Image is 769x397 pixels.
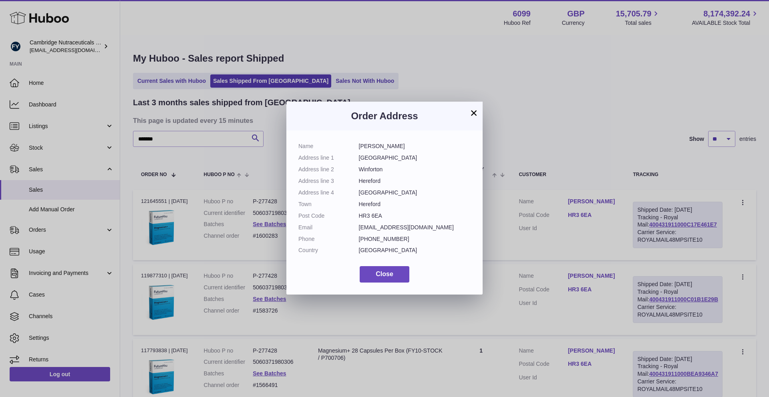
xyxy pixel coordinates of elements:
[298,247,359,254] dt: Country
[359,166,471,173] dd: Winforton
[359,142,471,150] dd: [PERSON_NAME]
[376,271,393,277] span: Close
[359,177,471,185] dd: Hereford
[469,108,479,118] button: ×
[298,224,359,231] dt: Email
[360,266,409,283] button: Close
[298,154,359,162] dt: Address line 1
[298,110,471,122] h3: Order Address
[298,189,359,196] dt: Address line 4
[359,224,471,231] dd: [EMAIL_ADDRESS][DOMAIN_NAME]
[298,201,359,208] dt: Town
[359,154,471,162] dd: [GEOGRAPHIC_DATA]
[298,142,359,150] dt: Name
[359,189,471,196] dd: [GEOGRAPHIC_DATA]
[359,235,471,243] dd: [PHONE_NUMBER]
[298,212,359,220] dt: Post Code
[359,212,471,220] dd: HR3 6EA
[298,235,359,243] dt: Phone
[298,177,359,185] dt: Address line 3
[359,247,471,254] dd: [GEOGRAPHIC_DATA]
[298,166,359,173] dt: Address line 2
[359,201,471,208] dd: Hereford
